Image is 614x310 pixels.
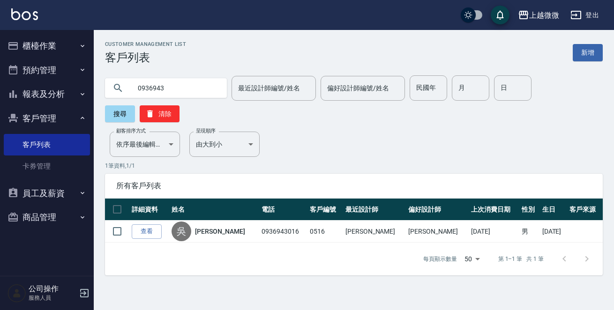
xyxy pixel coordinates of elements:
[469,221,519,243] td: [DATE]
[7,284,26,303] img: Person
[519,221,540,243] td: 男
[189,132,260,157] div: 由大到小
[259,221,307,243] td: 0936943016
[307,199,343,221] th: 客戶編號
[169,199,259,221] th: 姓名
[406,199,469,221] th: 偏好設計師
[196,127,216,134] label: 呈現順序
[4,34,90,58] button: 櫃檯作業
[469,199,519,221] th: 上次消費日期
[307,221,343,243] td: 0516
[4,205,90,229] button: 商品管理
[573,44,603,61] a: 新增
[132,224,162,239] a: 查看
[423,255,457,263] p: 每頁顯示數量
[116,181,592,191] span: 所有客戶列表
[105,41,186,47] h2: Customer Management List
[110,132,180,157] div: 依序最後編輯時間
[4,181,90,206] button: 員工及薪資
[540,199,567,221] th: 生日
[461,246,483,272] div: 50
[4,58,90,82] button: 預約管理
[514,6,563,25] button: 上越微微
[29,294,76,302] p: 服務人員
[4,155,90,177] a: 卡券管理
[529,9,559,21] div: 上越微微
[131,75,219,101] input: 搜尋關鍵字
[4,134,90,155] a: 客戶列表
[491,6,509,24] button: save
[567,199,603,221] th: 客戶來源
[4,82,90,106] button: 報表及分析
[29,284,76,294] h5: 公司操作
[519,199,540,221] th: 性別
[172,221,191,241] div: 吳
[105,162,603,170] p: 1 筆資料, 1 / 1
[498,255,544,263] p: 第 1–1 筆 共 1 筆
[105,51,186,64] h3: 客戶列表
[140,105,180,122] button: 清除
[4,106,90,131] button: 客戶管理
[259,199,307,221] th: 電話
[195,227,245,236] a: [PERSON_NAME]
[343,221,406,243] td: [PERSON_NAME]
[343,199,406,221] th: 最近設計師
[116,127,146,134] label: 顧客排序方式
[105,105,135,122] button: 搜尋
[11,8,38,20] img: Logo
[540,221,567,243] td: [DATE]
[567,7,603,24] button: 登出
[129,199,169,221] th: 詳細資料
[406,221,469,243] td: [PERSON_NAME]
